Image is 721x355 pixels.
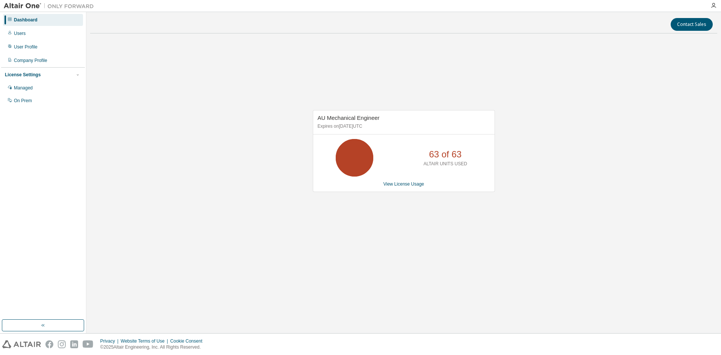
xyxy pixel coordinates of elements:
p: ALTAIR UNITS USED [424,161,467,167]
div: Users [14,30,26,36]
img: facebook.svg [45,340,53,348]
p: Expires on [DATE] UTC [318,123,488,130]
img: youtube.svg [83,340,94,348]
button: Contact Sales [671,18,713,31]
img: linkedin.svg [70,340,78,348]
a: View License Usage [383,181,424,187]
img: altair_logo.svg [2,340,41,348]
img: Altair One [4,2,98,10]
div: Company Profile [14,57,47,63]
p: 63 of 63 [429,148,462,161]
div: Website Terms of Use [121,338,170,344]
div: Managed [14,85,33,91]
p: © 2025 Altair Engineering, Inc. All Rights Reserved. [100,344,207,350]
div: User Profile [14,44,38,50]
span: AU Mechanical Engineer [318,115,380,121]
img: instagram.svg [58,340,66,348]
div: Cookie Consent [170,338,207,344]
div: On Prem [14,98,32,104]
div: Dashboard [14,17,38,23]
div: Privacy [100,338,121,344]
div: License Settings [5,72,41,78]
